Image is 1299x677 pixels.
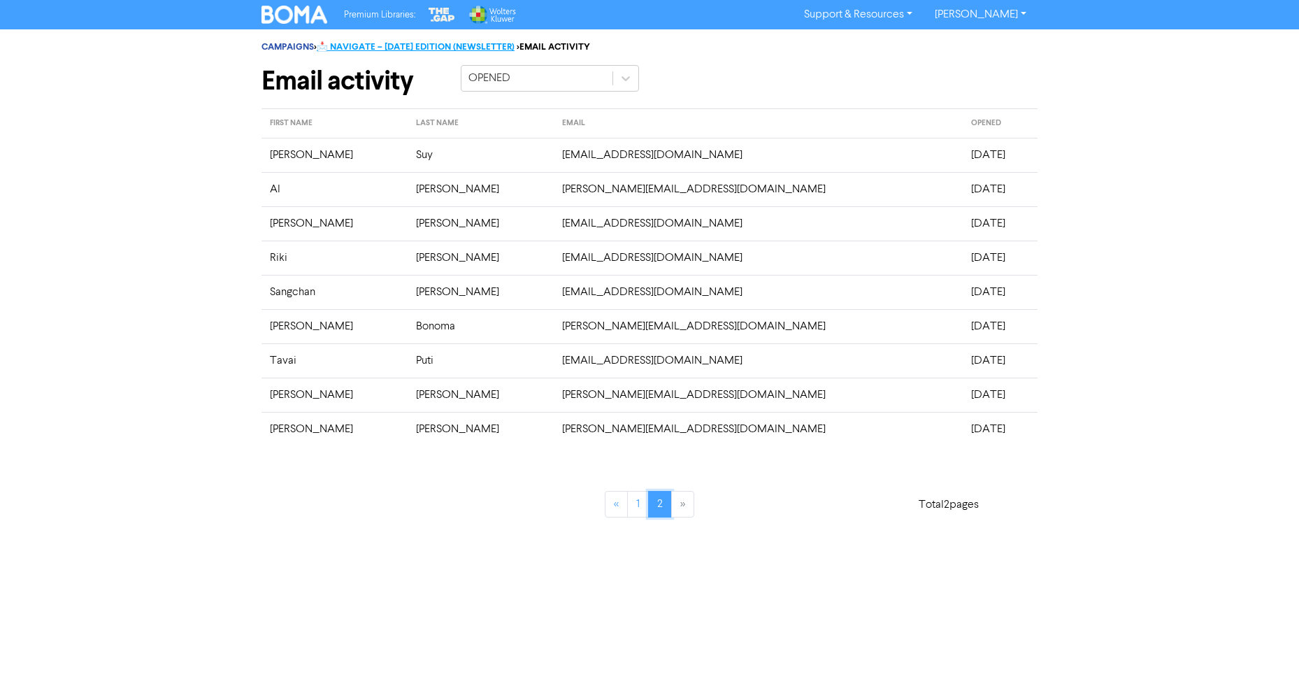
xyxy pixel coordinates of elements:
div: > > EMAIL ACTIVITY [261,41,1038,54]
a: CAMPAIGNS [261,41,314,52]
td: [DATE] [963,412,1038,446]
h1: Email activity [261,65,440,97]
td: [DATE] [963,275,1038,309]
img: BOMA Logo [261,6,327,24]
td: [PERSON_NAME] [408,275,554,309]
td: [EMAIL_ADDRESS][DOMAIN_NAME] [554,275,963,309]
td: Riki [261,241,408,275]
div: OPENED [468,70,510,87]
td: [PERSON_NAME][EMAIL_ADDRESS][DOMAIN_NAME] [554,172,963,206]
td: [PERSON_NAME] [408,206,554,241]
td: Bonoma [408,309,554,343]
span: Premium Libraries: [344,10,415,20]
a: Page 2 is your current page [648,491,672,518]
td: Suy [408,138,554,172]
a: Support & Resources [793,3,924,26]
td: [DATE] [963,343,1038,378]
td: [PERSON_NAME] [408,241,554,275]
td: [PERSON_NAME][EMAIL_ADDRESS][DOMAIN_NAME] [554,412,963,446]
td: [PERSON_NAME] [261,378,408,412]
th: OPENED [963,109,1038,138]
td: [EMAIL_ADDRESS][DOMAIN_NAME] [554,206,963,241]
td: [PERSON_NAME][EMAIL_ADDRESS][DOMAIN_NAME] [554,378,963,412]
td: [DATE] [963,172,1038,206]
th: EMAIL [554,109,963,138]
td: [EMAIL_ADDRESS][DOMAIN_NAME] [554,138,963,172]
td: [PERSON_NAME] [408,412,554,446]
td: [DATE] [963,241,1038,275]
td: [PERSON_NAME] [261,138,408,172]
td: [DATE] [963,309,1038,343]
th: LAST NAME [408,109,554,138]
a: 📩 NAVIGATE – [DATE] EDITION (NEWSLETTER) [317,41,515,52]
th: FIRST NAME [261,109,408,138]
td: Al [261,172,408,206]
td: Sangchan [261,275,408,309]
td: Puti [408,343,554,378]
td: [EMAIL_ADDRESS][DOMAIN_NAME] [554,241,963,275]
td: [PERSON_NAME] [261,412,408,446]
td: [DATE] [963,378,1038,412]
td: [PERSON_NAME][EMAIL_ADDRESS][DOMAIN_NAME] [554,309,963,343]
td: [EMAIL_ADDRESS][DOMAIN_NAME] [554,343,963,378]
p: Total 2 pages [919,497,979,513]
td: [PERSON_NAME] [261,206,408,241]
img: Wolters Kluwer [468,6,515,24]
iframe: Chat Widget [1229,610,1299,677]
td: [PERSON_NAME] [408,172,554,206]
td: Tavai [261,343,408,378]
a: « [605,491,628,518]
td: [DATE] [963,206,1038,241]
td: [PERSON_NAME] [261,309,408,343]
a: [PERSON_NAME] [924,3,1038,26]
img: The Gap [426,6,457,24]
a: Page 1 [627,491,649,518]
td: [PERSON_NAME] [408,378,554,412]
td: [DATE] [963,138,1038,172]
